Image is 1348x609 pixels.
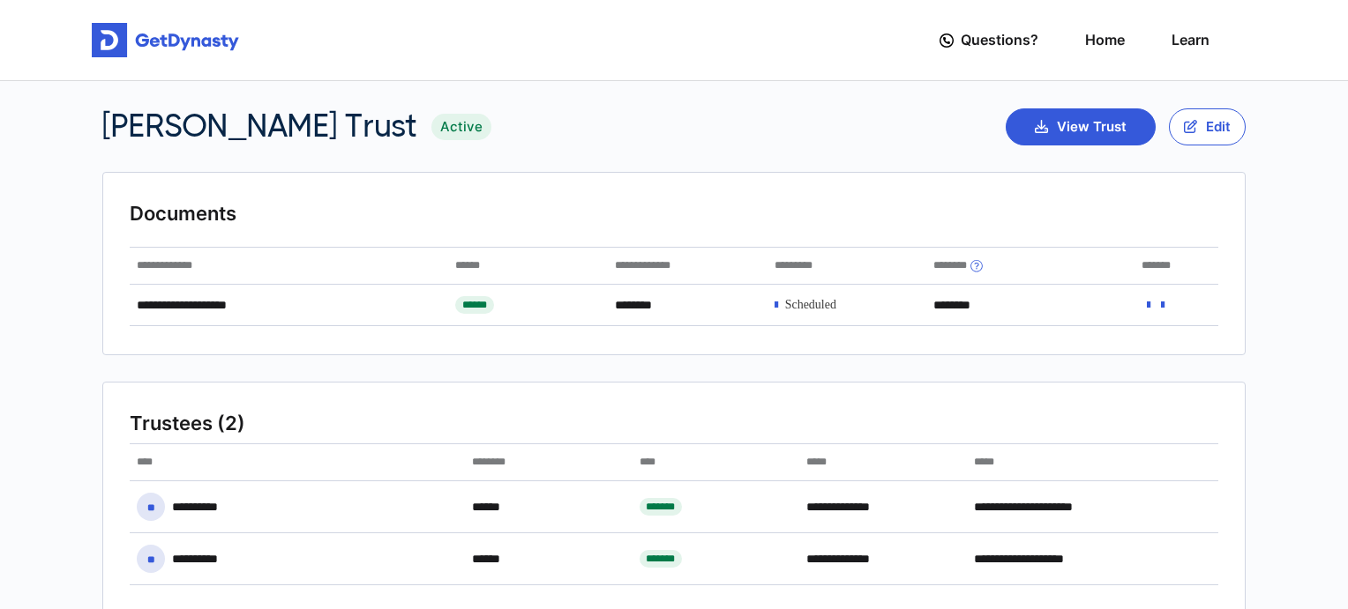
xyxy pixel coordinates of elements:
span: Trustees (2) [130,411,245,436]
span: Documents [130,201,236,227]
a: Questions? [940,15,1038,65]
span: Questions? [961,24,1038,56]
img: Get started for free with Dynasty Trust Company [92,23,239,58]
button: Edit [1169,108,1246,145]
div: [PERSON_NAME] Trust [102,108,491,145]
a: Home [1085,15,1125,65]
button: View Trust [1006,108,1156,145]
span: Active [431,114,491,141]
a: Learn [1172,15,1209,65]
